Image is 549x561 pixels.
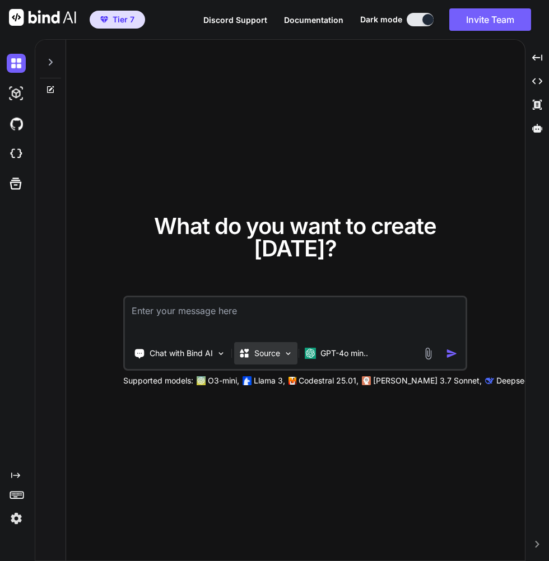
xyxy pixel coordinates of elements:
[446,348,458,359] img: icon
[362,376,371,385] img: claude
[254,348,280,359] p: Source
[7,509,26,528] img: settings
[284,15,343,25] span: Documentation
[299,375,359,386] p: Codestral 25.01,
[113,14,134,25] span: Tier 7
[90,11,145,29] button: premiumTier 7
[7,54,26,73] img: darkChat
[305,348,316,359] img: GPT-4o mini
[100,16,108,23] img: premium
[243,376,252,385] img: Llama2
[289,377,296,385] img: Mistral-AI
[7,84,26,103] img: darkAi-studio
[197,376,206,385] img: GPT-4
[283,349,293,358] img: Pick Models
[422,347,435,360] img: attachment
[320,348,368,359] p: GPT-4o min..
[7,114,26,133] img: githubDark
[123,375,193,386] p: Supported models:
[7,144,26,163] img: cloudideIcon
[496,375,544,386] p: Deepseek R1
[360,14,402,25] span: Dark mode
[284,14,343,26] button: Documentation
[208,375,239,386] p: O3-mini,
[254,375,285,386] p: Llama 3,
[216,349,226,358] img: Pick Tools
[485,376,494,385] img: claude
[449,8,531,31] button: Invite Team
[373,375,482,386] p: [PERSON_NAME] 3.7 Sonnet,
[203,15,267,25] span: Discord Support
[154,212,436,262] span: What do you want to create [DATE]?
[150,348,213,359] p: Chat with Bind AI
[9,9,76,26] img: Bind AI
[203,14,267,26] button: Discord Support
